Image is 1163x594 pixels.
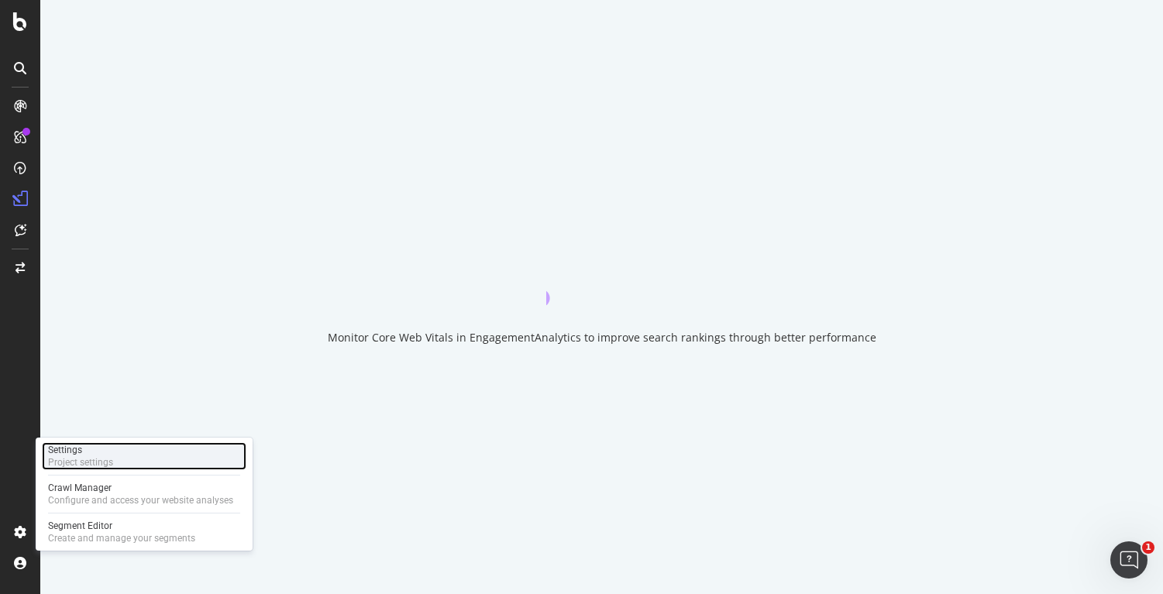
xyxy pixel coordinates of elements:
[48,520,195,532] div: Segment Editor
[48,444,113,456] div: Settings
[546,249,658,305] div: animation
[1110,541,1148,579] iframe: Intercom live chat
[48,456,113,469] div: Project settings
[42,518,246,546] a: Segment EditorCreate and manage your segments
[42,442,246,470] a: SettingsProject settings
[1142,541,1154,554] span: 1
[328,330,876,345] div: Monitor Core Web Vitals in EngagementAnalytics to improve search rankings through better performance
[48,494,233,506] div: Configure and access your website analyses
[42,480,246,508] a: Crawl ManagerConfigure and access your website analyses
[48,482,233,494] div: Crawl Manager
[48,532,195,544] div: Create and manage your segments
